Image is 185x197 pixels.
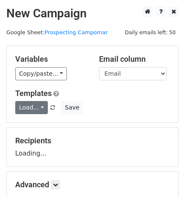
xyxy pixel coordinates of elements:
[15,180,170,189] h5: Advanced
[122,28,179,37] span: Daily emails left: 50
[15,136,170,158] div: Loading...
[6,29,108,36] small: Google Sheet:
[15,89,52,98] a: Templates
[15,136,170,145] h5: Recipients
[15,67,67,80] a: Copy/paste...
[15,55,86,64] h5: Variables
[44,29,108,36] a: Prospecting Campomar
[6,6,179,21] h2: New Campaign
[61,101,83,114] button: Save
[122,29,179,36] a: Daily emails left: 50
[99,55,170,64] h5: Email column
[143,156,185,197] iframe: Chat Widget
[15,101,48,114] a: Load...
